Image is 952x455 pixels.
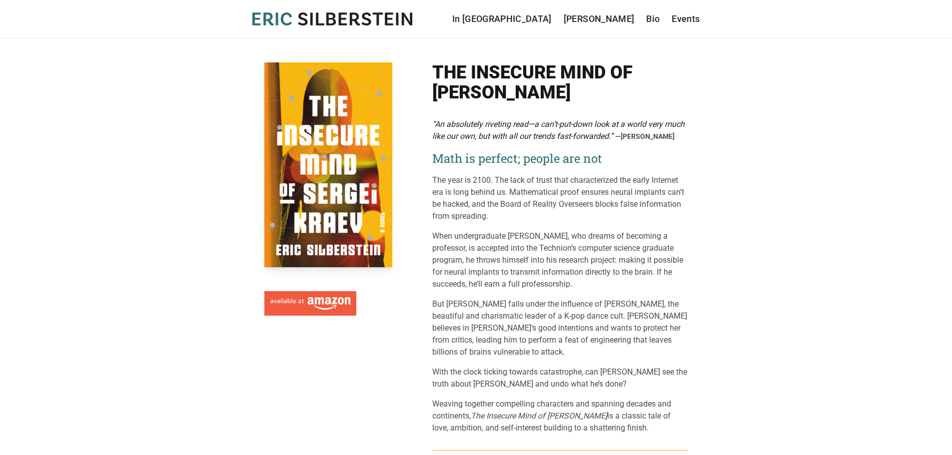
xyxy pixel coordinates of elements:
[432,298,688,358] p: But [PERSON_NAME] falls under the influence of [PERSON_NAME], the beautiful and charismatic leade...
[270,297,350,310] img: Available at Amazon
[646,12,660,26] a: Bio
[452,12,552,26] a: In [GEOGRAPHIC_DATA]
[564,12,635,26] a: [PERSON_NAME]
[432,398,688,434] p: Weaving together compelling characters and spanning decades and continents, is a classic tale of ...
[432,150,688,166] h2: Math is perfect; people are not
[264,62,392,267] img: Cover of The Insecure Mind of Sergei Kraev
[432,119,685,141] em: “An absolutely riveting read—a can’t-put-down look at a world very much like our own, but with al...
[432,174,688,222] p: The year is 2100. The lack of trust that characterized the early Internet era is long behind us. ...
[615,132,675,140] span: —[PERSON_NAME]
[672,12,700,26] a: Events
[432,62,688,102] h1: The Insecure Mind of [PERSON_NAME]
[432,366,688,390] p: With the clock ticking towards catastrophe, can [PERSON_NAME] see the truth about [PERSON_NAME] a...
[264,287,356,316] a: Available at Amazon
[471,411,607,421] i: The Insecure Mind of [PERSON_NAME]
[432,230,688,290] p: When undergraduate [PERSON_NAME], who dreams of becoming a professor, is accepted into the Techni...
